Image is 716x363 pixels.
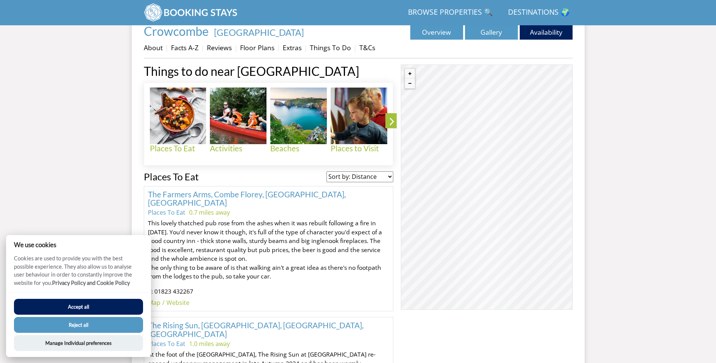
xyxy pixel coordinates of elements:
[14,317,143,333] button: Reject all
[465,25,518,40] a: Gallery
[240,43,274,52] a: Floor Plans
[6,254,151,292] p: Cookies are used to provide you with the best possible experience. They also allow us to analyse ...
[210,88,266,144] img: Activities
[189,208,230,217] li: 0.7 miles away
[391,88,448,144] img: Food, Shops & Markets
[207,43,232,52] a: Reviews
[148,189,346,208] a: The Farmers Arms, Combe Florey, [GEOGRAPHIC_DATA], [GEOGRAPHIC_DATA]
[166,298,189,307] a: Website
[6,241,151,248] h2: We use cookies
[405,78,415,88] button: Zoom out
[310,43,351,52] a: Things To Do
[405,69,415,78] button: Zoom in
[270,88,331,153] a: Beaches
[331,144,387,153] h4: Places to Visit
[401,65,572,309] canvas: Map
[144,24,211,38] a: Crowcombe
[148,320,363,338] a: The Rising Sun, [GEOGRAPHIC_DATA], [GEOGRAPHIC_DATA], [GEOGRAPHIC_DATA]
[331,88,391,153] a: Places to Visit
[148,287,390,296] p: T: 01823 432267
[210,88,270,153] a: Activities
[505,4,573,21] a: Destinations 🌍
[331,88,387,144] img: Places to Visit
[14,335,143,351] button: Manage Individual preferences
[144,3,238,22] img: BookingStays
[148,208,185,217] a: Places To Eat
[144,43,163,52] a: About
[189,339,230,348] li: 1.0 miles away
[270,88,327,144] img: Beaches
[148,298,160,307] a: Map
[148,340,185,348] a: Places To Eat
[214,27,304,38] a: [GEOGRAPHIC_DATA]
[520,25,573,40] a: Availability
[391,88,451,162] a: Food, Shops & Markets
[210,144,266,153] h4: Activities
[52,280,130,286] a: Privacy Policy and Cookie Policy
[391,144,448,162] h4: Food, Shops & Markets
[148,219,390,281] p: This lovely thatched pub rose from the ashes when it was rebuilt following a fire in [DATE]. You'...
[150,144,206,153] h4: Places To Eat
[211,27,304,38] span: -
[283,43,302,52] a: Extras
[405,4,496,21] a: Browse Properties 🔍
[359,43,375,52] a: T&Cs
[14,299,143,315] button: Accept all
[144,171,199,182] a: Places To Eat
[150,88,206,144] img: Places To Eat
[171,43,199,52] a: Facts A-Z
[144,24,209,38] span: Crowcombe
[410,25,463,40] a: Overview
[150,88,210,153] a: Places To Eat
[270,144,327,153] h4: Beaches
[144,65,394,78] h1: Things to do near [GEOGRAPHIC_DATA]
